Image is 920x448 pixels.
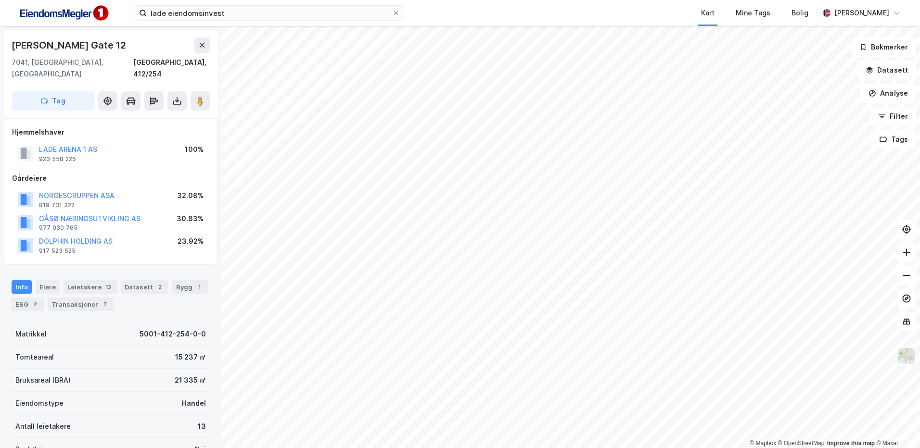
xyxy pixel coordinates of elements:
div: Gårdeiere [12,173,209,184]
div: ESG [12,298,44,311]
div: Antall leietakere [15,421,71,432]
div: Datasett [121,280,168,294]
div: 819 731 322 [39,201,75,209]
div: Info [12,280,32,294]
div: Leietakere [64,280,117,294]
div: 30.83% [177,213,204,224]
div: 2 [155,282,165,292]
div: Matrikkel [15,328,47,340]
div: 7 [100,299,110,309]
div: 977 030 765 [39,224,77,232]
div: Kontrollprogram for chat [872,402,920,448]
div: 13 [198,421,206,432]
div: Eiere [36,280,60,294]
iframe: Chat Widget [872,402,920,448]
div: 1 [194,282,204,292]
div: 917 523 525 [39,247,76,255]
div: [PERSON_NAME] Gate 12 [12,37,128,53]
div: 23.92% [178,236,204,247]
input: Søk på adresse, matrikkel, gårdeiere, leietakere eller personer [147,6,392,20]
div: Mine Tags [736,7,770,19]
button: Filter [870,107,916,126]
div: 21 335 ㎡ [175,374,206,386]
div: 100% [185,144,204,155]
div: Transaksjoner [48,298,114,311]
div: 13 [103,282,113,292]
div: [GEOGRAPHIC_DATA], 412/254 [133,57,210,80]
div: 7041, [GEOGRAPHIC_DATA], [GEOGRAPHIC_DATA] [12,57,133,80]
button: Tags [871,130,916,149]
button: Analyse [860,84,916,103]
button: Datasett [857,61,916,80]
button: Bokmerker [851,37,916,57]
button: Tag [12,91,94,111]
img: F4PB6Px+NJ5v8B7XTbfpPpyloAAAAASUVORK5CYII= [15,2,112,24]
div: 32.08% [177,190,204,201]
div: Bruksareal (BRA) [15,374,71,386]
a: OpenStreetMap [778,440,825,447]
div: 5001-412-254-0-0 [140,328,206,340]
div: Eiendomstype [15,398,64,409]
div: 15 237 ㎡ [175,351,206,363]
div: 2 [30,299,40,309]
div: Bolig [792,7,808,19]
div: [PERSON_NAME] [834,7,889,19]
div: Hjemmelshaver [12,126,209,138]
div: Bygg [172,280,208,294]
a: Improve this map [827,440,875,447]
a: Mapbox [750,440,776,447]
div: Handel [182,398,206,409]
div: 923 558 225 [39,155,76,163]
img: Z [897,347,916,365]
div: Tomteareal [15,351,54,363]
div: Kart [701,7,715,19]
